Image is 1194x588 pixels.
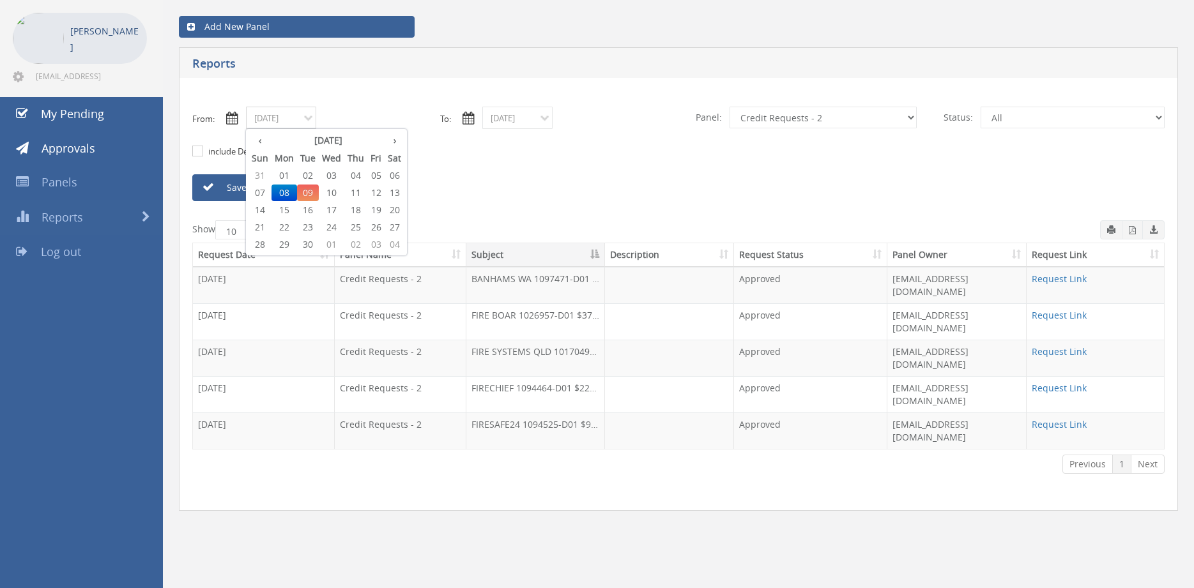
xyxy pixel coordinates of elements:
[272,236,297,253] span: 29
[193,412,335,449] td: [DATE]
[385,236,404,253] span: 04
[734,340,887,376] td: Approved
[466,303,605,340] td: FIRE BOAR 1026957-D01 $374.00
[297,219,319,236] span: 23
[41,244,81,259] span: Log out
[42,140,95,156] span: Approvals
[179,16,415,38] a: Add New Panel
[385,185,404,201] span: 13
[887,376,1027,412] td: [EMAIL_ADDRESS][DOMAIN_NAME]
[344,185,367,201] span: 11
[70,23,141,55] p: [PERSON_NAME]
[249,219,272,236] span: 21
[344,219,367,236] span: 25
[1027,243,1164,267] th: Request Link: activate to sort column ascending
[344,236,367,253] span: 02
[272,167,297,184] span: 01
[335,412,466,449] td: Credit Requests - 2
[1032,382,1087,394] a: Request Link
[734,303,887,340] td: Approved
[215,220,263,239] select: Showentries
[319,219,344,236] span: 24
[335,303,466,340] td: Credit Requests - 2
[319,185,344,201] span: 10
[319,236,344,253] span: 01
[335,376,466,412] td: Credit Requests - 2
[344,149,367,167] th: Thu
[1032,309,1087,321] a: Request Link
[249,132,272,149] th: ‹
[297,167,319,184] span: 02
[440,113,451,125] label: To:
[272,219,297,236] span: 22
[272,149,297,167] th: Mon
[335,340,466,376] td: Credit Requests - 2
[249,167,272,184] span: 31
[466,376,605,412] td: FIRECHIEF 1094464-D01 $221.49
[605,243,734,267] th: Description: activate to sort column ascending
[193,243,335,267] th: Request Date: activate to sort column ascending
[887,303,1027,340] td: [EMAIL_ADDRESS][DOMAIN_NAME]
[385,219,404,236] span: 27
[688,107,730,128] span: Panel:
[887,412,1027,449] td: [EMAIL_ADDRESS][DOMAIN_NAME]
[367,185,385,201] span: 12
[193,267,335,303] td: [DATE]
[1112,455,1131,474] a: 1
[734,243,887,267] th: Request Status: activate to sort column ascending
[319,167,344,184] span: 03
[272,132,385,149] th: [DATE]
[936,107,981,128] span: Status:
[734,376,887,412] td: Approved
[297,236,319,253] span: 30
[192,113,215,125] label: From:
[297,149,319,167] th: Tue
[887,340,1027,376] td: [EMAIL_ADDRESS][DOMAIN_NAME]
[466,267,605,303] td: BANHAMS WA 1097471-D01 $398.75
[42,209,83,225] span: Reports
[1131,455,1165,474] a: Next
[1062,455,1113,474] a: Previous
[193,376,335,412] td: [DATE]
[1032,418,1087,430] a: Request Link
[272,202,297,218] span: 15
[36,71,144,81] span: [EMAIL_ADDRESS][DOMAIN_NAME]
[42,174,77,190] span: Panels
[192,220,293,239] label: Show entries
[385,202,404,218] span: 20
[1032,345,1087,358] a: Request Link
[272,185,297,201] span: 08
[335,267,466,303] td: Credit Requests - 2
[344,202,367,218] span: 18
[344,167,367,184] span: 04
[466,412,605,449] td: FIRESAFE24 1094525-D01 $924.00
[1032,273,1087,285] a: Request Link
[192,57,875,73] h5: Reports
[205,146,281,158] label: include Description
[249,185,272,201] span: 07
[193,340,335,376] td: [DATE]
[193,303,335,340] td: [DATE]
[367,167,385,184] span: 05
[249,236,272,253] span: 28
[297,185,319,201] span: 09
[734,267,887,303] td: Approved
[385,149,404,167] th: Sat
[466,243,605,267] th: Subject: activate to sort column descending
[367,219,385,236] span: 26
[887,267,1027,303] td: [EMAIL_ADDRESS][DOMAIN_NAME]
[367,202,385,218] span: 19
[734,412,887,449] td: Approved
[297,202,319,218] span: 16
[319,149,344,167] th: Wed
[385,167,404,184] span: 06
[887,243,1027,267] th: Panel Owner: activate to sort column ascending
[319,202,344,218] span: 17
[249,202,272,218] span: 14
[41,106,104,121] span: My Pending
[466,340,605,376] td: FIRE SYSTEMS QLD 1017049-D01 $355.85
[367,236,385,253] span: 03
[385,132,404,149] th: ›
[192,174,339,201] a: Save
[367,149,385,167] th: Fri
